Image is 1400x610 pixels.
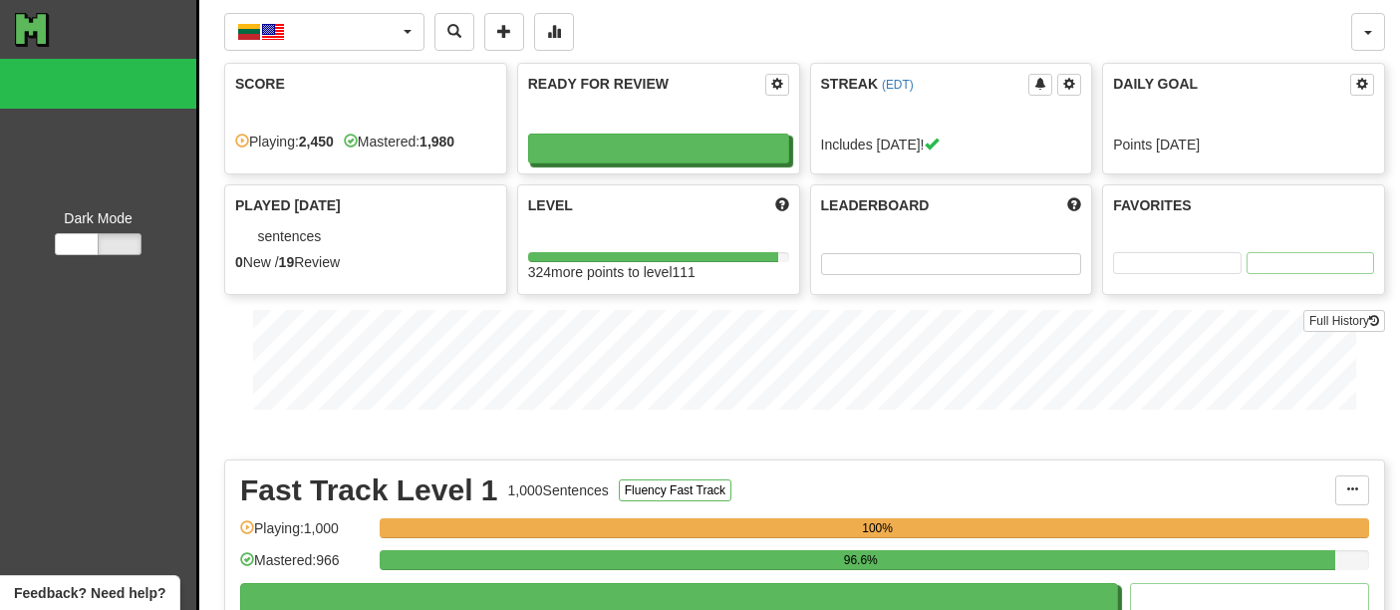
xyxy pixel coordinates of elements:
button: View [821,253,1082,275]
div: 96.6% [386,550,1335,570]
div: New / Review [235,253,496,273]
button: Add sentence to collection [582,13,622,51]
span: 87 [821,100,857,128]
strong: 19 [279,255,295,271]
span: Level [528,195,573,215]
div: Day s [821,102,1082,128]
div: Mastered: [344,132,454,152]
span: Score more points to level up [775,195,789,215]
div: rd [821,221,1082,247]
button: Lietuvių/English [224,13,522,51]
div: Includes [DATE]! [821,135,1082,154]
div: 110 [528,221,789,246]
div: Playing: [235,132,334,152]
div: 40 [528,102,789,127]
div: 324 more points to level 111 [528,262,789,282]
div: 1,000 Sentences [508,480,609,500]
div: Points [DATE] [1113,135,1374,154]
a: Full History [1303,310,1385,332]
div: Streak [821,74,1029,94]
div: Playing: 1,000 [240,518,370,551]
span: Lietuvių / English [298,23,489,40]
button: Review [528,134,789,163]
strong: 0 [235,255,243,271]
button: Play [1247,252,1374,274]
button: Fluency Fast Track [619,479,731,501]
button: View [1113,252,1241,274]
button: On [55,233,99,255]
div: 255,546 [235,100,496,125]
div: Mastered: 966 [240,550,370,583]
div: Clozemaster [55,20,184,40]
a: (EDT) [882,78,914,92]
span: Leaderboard [821,195,930,215]
span: 3 [821,219,840,247]
button: Off [98,233,141,255]
span: Open feedback widget [14,583,165,603]
span: Played [DATE] [235,195,341,215]
div: Ready for Review [528,74,765,94]
span: This week in points, UTC [1067,195,1081,215]
span: 19 [235,219,273,247]
p: In Progress [224,430,1385,450]
div: sentences [235,221,496,247]
div: Score [235,74,496,94]
div: 100% [386,518,1369,538]
button: More stats [632,13,672,51]
div: Favorites [1113,195,1374,215]
button: Search sentences [532,13,572,51]
span: / 500 [1113,109,1218,126]
strong: 1,980 [420,134,454,150]
div: Daily Goal [1113,74,1350,96]
strong: 2,450 [299,134,334,150]
div: Dark Mode [15,208,181,228]
div: Fast Track Level 1 [240,475,498,505]
div: 0 [1113,221,1374,246]
span: 520 [1113,100,1170,128]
